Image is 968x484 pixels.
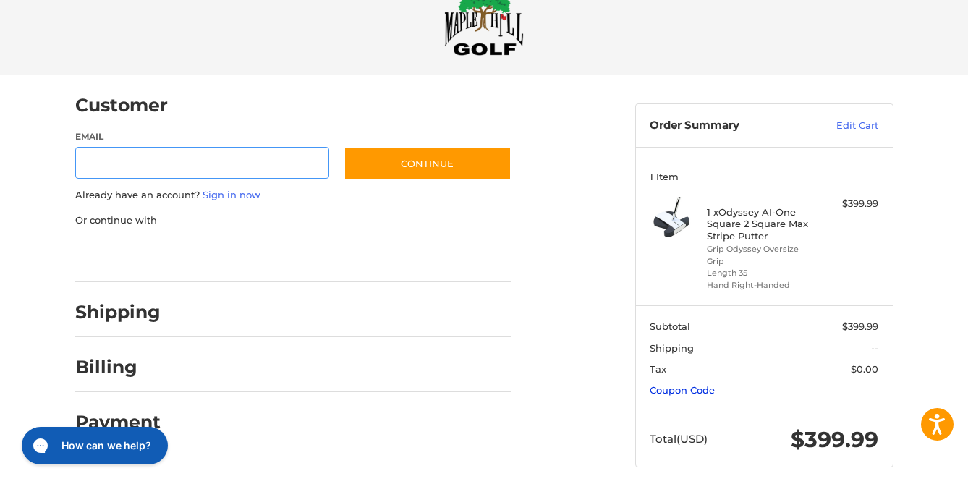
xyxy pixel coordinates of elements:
[75,411,161,433] h2: Payment
[871,342,878,354] span: --
[70,242,179,268] iframe: PayPal-paypal
[75,301,161,323] h2: Shipping
[851,363,878,375] span: $0.00
[203,189,260,200] a: Sign in now
[75,213,511,228] p: Or continue with
[344,147,511,180] button: Continue
[650,171,878,182] h3: 1 Item
[14,422,172,470] iframe: Gorgias live chat messenger
[650,432,708,446] span: Total (USD)
[707,206,818,242] h4: 1 x Odyssey AI-One Square 2 Square Max Stripe Putter
[650,119,805,133] h3: Order Summary
[842,320,878,332] span: $399.99
[650,342,694,354] span: Shipping
[805,119,878,133] a: Edit Cart
[821,197,878,211] div: $399.99
[75,94,168,116] h2: Customer
[707,279,818,292] li: Hand Right-Handed
[707,243,818,267] li: Grip Odyssey Oversize Grip
[650,363,666,375] span: Tax
[75,356,160,378] h2: Billing
[75,130,330,143] label: Email
[791,426,878,453] span: $399.99
[315,242,424,268] iframe: PayPal-venmo
[650,384,715,396] a: Coupon Code
[650,320,690,332] span: Subtotal
[193,242,302,268] iframe: PayPal-paylater
[849,445,968,484] iframe: Google Customer Reviews
[707,267,818,279] li: Length 35
[75,188,511,203] p: Already have an account?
